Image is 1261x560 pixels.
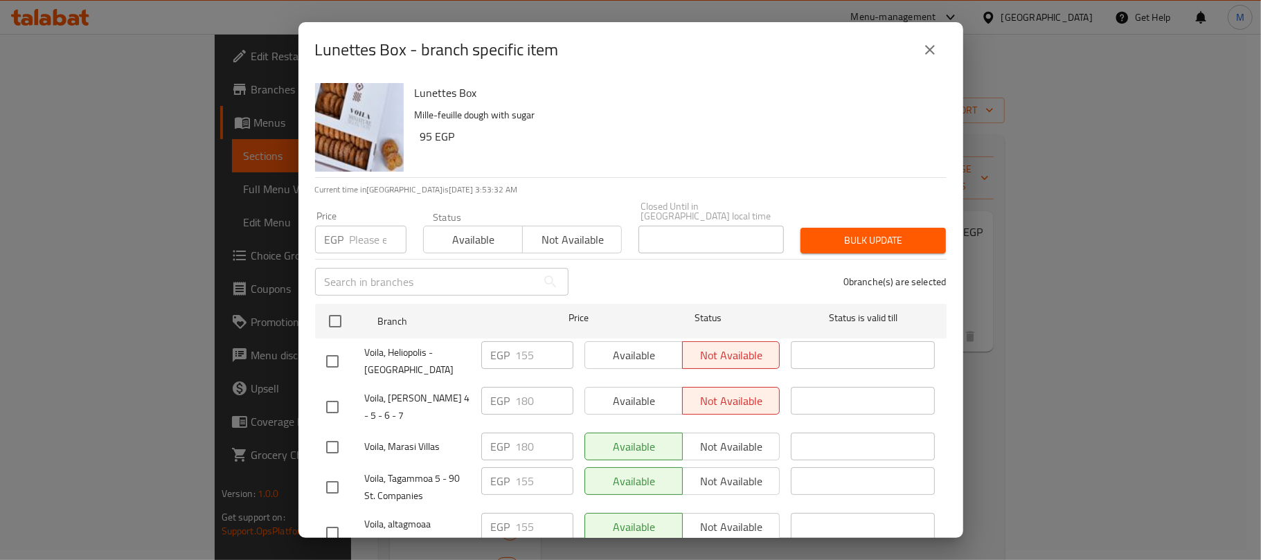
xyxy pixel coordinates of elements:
[423,226,523,253] button: Available
[491,438,510,455] p: EGP
[365,516,470,550] span: Voila, altagmoaa 3,Tagammoa 5 - Hay 1
[801,228,946,253] button: Bulk update
[315,268,537,296] input: Search in branches
[516,467,573,495] input: Please enter price
[365,344,470,379] span: Voila, Heliopolis - [GEOGRAPHIC_DATA]
[843,275,947,289] p: 0 branche(s) are selected
[516,513,573,541] input: Please enter price
[491,518,510,535] p: EGP
[315,83,404,172] img: Lunettes Box
[315,39,559,61] h2: Lunettes Box - branch specific item
[420,127,936,146] h6: 95 EGP
[415,83,936,102] h6: Lunettes Box
[636,309,780,327] span: Status
[365,390,470,424] span: Voila, [PERSON_NAME] 4 - 5 - 6 - 7
[516,433,573,460] input: Please enter price
[325,231,344,248] p: EGP
[516,341,573,369] input: Please enter price
[491,347,510,363] p: EGP
[913,33,947,66] button: close
[522,226,622,253] button: Not available
[350,226,406,253] input: Please enter price
[791,309,935,327] span: Status is valid till
[516,387,573,415] input: Please enter price
[429,230,517,250] span: Available
[377,313,521,330] span: Branch
[365,470,470,505] span: Voila, Tagammoa 5 - 90 St. Companies
[528,230,616,250] span: Not available
[491,392,510,409] p: EGP
[415,107,936,124] p: Mille-feuille dough with sugar
[315,183,947,196] p: Current time in [GEOGRAPHIC_DATA] is [DATE] 3:53:32 AM
[365,438,470,455] span: Voila, Marasi Villas
[533,309,625,327] span: Price
[491,473,510,489] p: EGP
[812,232,935,249] span: Bulk update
